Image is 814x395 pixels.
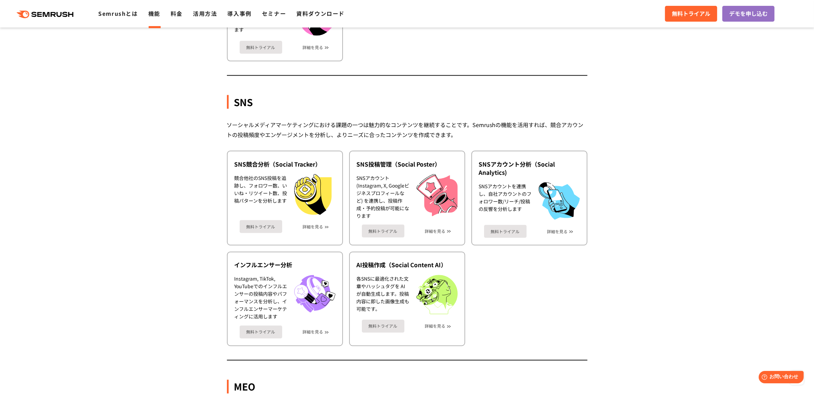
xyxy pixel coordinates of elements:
a: 料金 [171,9,183,18]
img: SNSアカウント分析（Social Analytics) [539,182,580,220]
a: 無料トライアル [362,225,404,238]
div: ソーシャルメディアマーケティングにおける課題の一つは魅力的なコンテンツを継続することです。Semrushの機能を活用すれば、競合アカウントの投稿頻度やエンゲージメントを分析し、よりニーズに合った... [227,120,587,140]
div: SNSアカウントを連携し、自社アカウントのフォロワー数/リーチ/投稿の反響を分析します [479,182,532,220]
span: デモを申し込む [729,9,768,18]
a: 詳細を見る [425,229,446,234]
img: インフルエンサー分析 [294,275,335,313]
a: 無料トライアル [665,6,717,22]
a: 詳細を見る [303,224,323,229]
a: 詳細を見る [425,324,446,329]
a: Semrushとは [98,9,138,18]
div: Instagram, TikTok, YouTubeでのインフルエンサーの投稿内容やパフォーマンスを分析し、インフルエンサーマーケティングに活用します [234,275,287,320]
div: SNSアカウント (Instagram, X, Googleビジネスプロフィールなど) を連携し、投稿作成・予約投稿が可能になります [357,174,410,219]
div: インフルエンサー分析 [234,261,335,269]
a: 詳細を見る [303,330,323,335]
a: 無料トライアル [362,320,404,333]
a: 詳細を見る [303,45,323,50]
div: SNS投稿管理（Social Poster） [357,160,458,168]
span: 無料トライアル [672,9,710,18]
a: デモを申し込む [722,6,775,22]
a: 無料トライアル [484,225,527,238]
div: SNS競合分析（Social Tracker） [234,160,335,168]
a: セミナー [262,9,286,18]
a: 機能 [148,9,160,18]
iframe: Help widget launcher [753,368,806,387]
img: SNS競合分析（Social Tracker） [294,174,332,215]
a: 活用方法 [193,9,217,18]
a: 無料トライアル [240,220,282,233]
div: SNSアカウント分析（Social Analytics) [479,160,580,177]
a: 詳細を見る [547,229,568,234]
a: 無料トライアル [240,41,282,54]
a: 資料ダウンロード [296,9,345,18]
img: SNS投稿管理（Social Poster） [416,174,458,216]
div: SNS [227,95,587,109]
div: MEO [227,380,587,394]
img: AI投稿作成（Social Content AI） [416,275,458,315]
div: 各SNSに最適化された文章やハッシュタグを AI が自動生成します。投稿内容に即した画像生成も可能です。 [357,275,410,315]
div: 競合他社のSNS投稿を追跡し、フォロワー数、いいね・リツイート数、投稿パターンを分析します [234,174,287,215]
a: 導入事例 [228,9,252,18]
a: 無料トライアル [240,326,282,339]
div: AI投稿作成（Social Content AI） [357,261,458,269]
